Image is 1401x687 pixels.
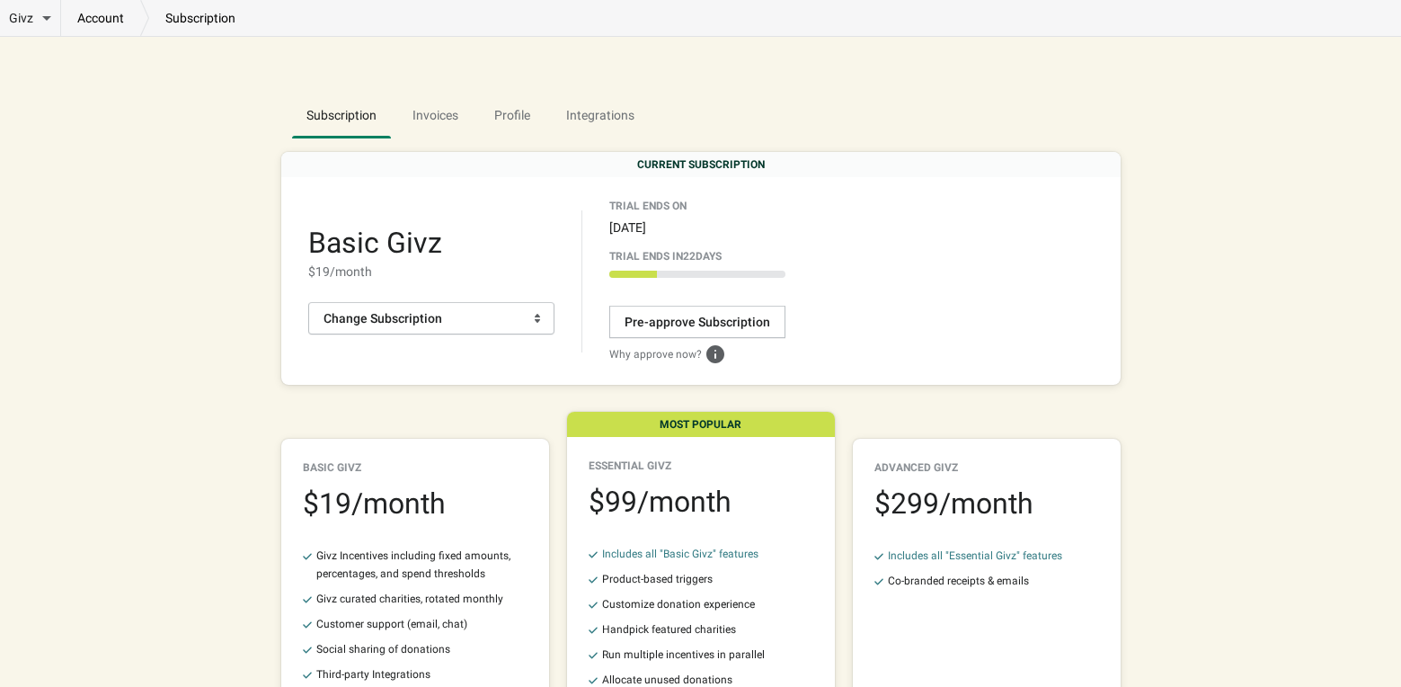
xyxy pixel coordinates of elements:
[609,249,785,263] div: Trial ends in 22 days
[316,615,467,633] div: Customer support (email, chat)
[292,99,391,131] span: Subscription
[602,620,736,638] div: Handpick featured charities
[308,263,555,281] div: $ 19 /month
[609,345,785,363] div: Why approve now?
[316,665,430,683] div: Third-party Integrations
[303,489,528,518] div: $ 19 /month
[316,547,528,583] div: Givz Incentives including fixed amounts, percentages, and spend thresholds
[888,572,1029,590] div: Co-branded receipts & emails
[602,545,758,563] div: Includes all " Basic Givz " features
[149,9,252,27] p: subscription
[303,460,528,475] div: Basic Givz
[308,302,555,335] button: Change Subscription
[281,152,1121,177] div: CURRENT SUBSCRIPTION
[552,99,649,131] span: Integrations
[9,9,33,27] span: Givz
[609,199,785,213] div: Trial Ends On
[589,459,813,473] div: Essential Givz
[308,228,555,257] div: Basic Givz
[602,595,755,613] div: Customize donation experience
[316,640,450,658] div: Social sharing of donations
[316,590,503,608] div: Givz curated charities, rotated monthly
[589,487,813,516] div: $ 99 /month
[625,315,770,329] span: Pre-approve Subscription
[398,99,473,131] span: Invoices
[874,460,1099,475] div: Advanced Givz
[567,412,835,437] div: Most Popular
[602,646,765,664] div: Run multiple incentives in parallel
[61,9,140,27] a: account
[609,306,785,338] button: Pre-approve Subscription
[888,547,1062,565] div: Includes all " Essential Givz " features
[480,99,545,131] span: Profile
[602,570,713,588] div: Product-based triggers
[874,489,1099,518] div: $ 299 /month
[324,311,442,326] span: Change Subscription
[609,213,785,242] div: [DATE]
